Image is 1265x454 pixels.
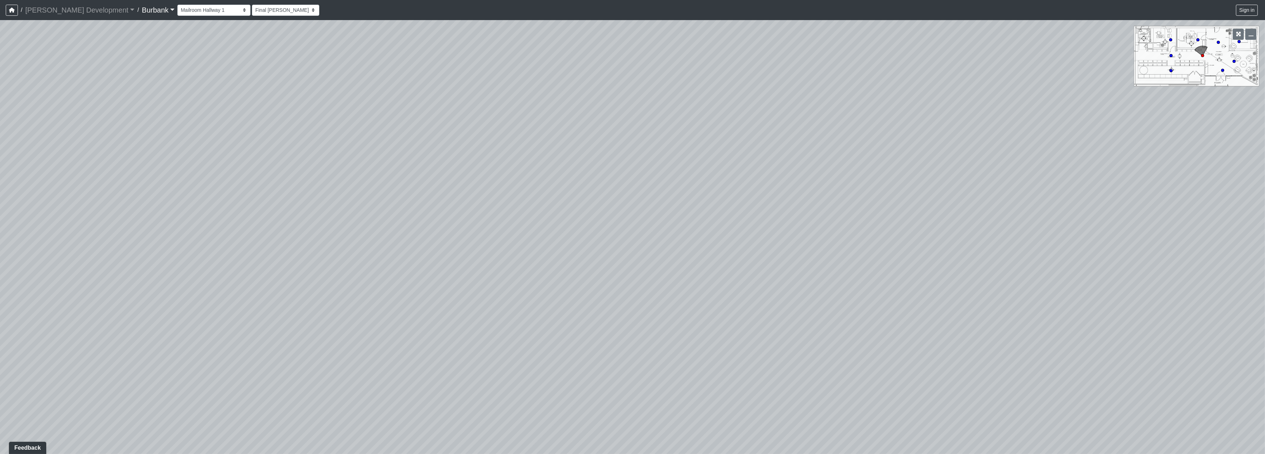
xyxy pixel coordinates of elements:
a: Burbank [142,3,175,17]
button: Sign in [1236,5,1258,16]
iframe: Ybug feedback widget [5,440,48,454]
a: [PERSON_NAME] Development [25,3,134,17]
span: / [18,3,25,17]
span: / [134,3,142,17]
